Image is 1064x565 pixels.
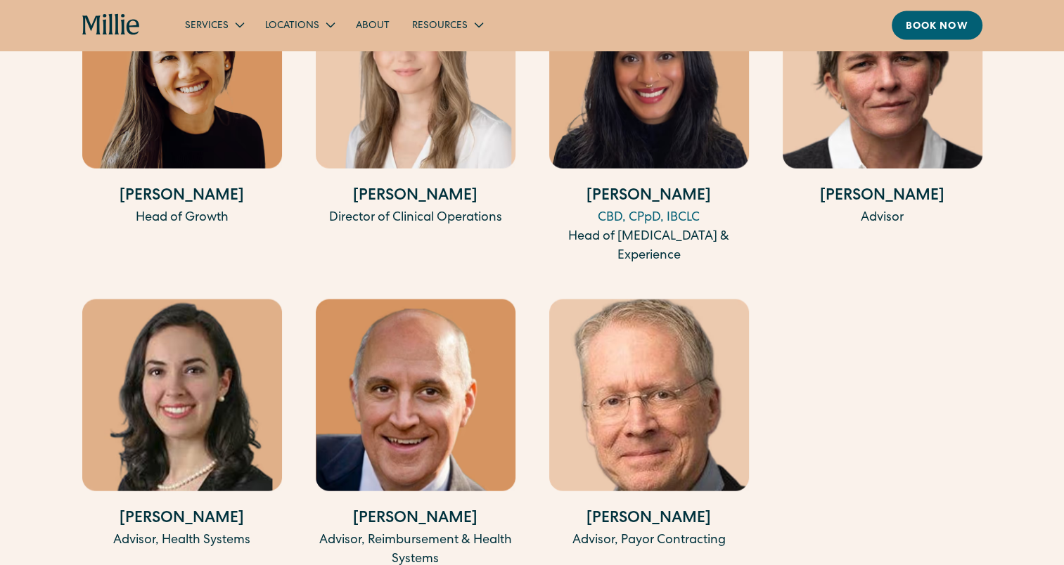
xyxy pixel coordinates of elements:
[316,209,515,228] div: Director of Clinical Operations
[174,13,254,37] div: Services
[82,531,282,550] div: Advisor, Health Systems
[892,11,982,40] a: Book now
[82,14,141,37] a: home
[549,228,749,266] div: Head of [MEDICAL_DATA] & Experience
[185,19,229,34] div: Services
[549,209,749,228] div: CBD, CPpD, IBCLC
[345,13,401,37] a: About
[783,186,982,209] h4: [PERSON_NAME]
[82,186,282,209] h4: [PERSON_NAME]
[412,19,468,34] div: Resources
[316,186,515,209] h4: [PERSON_NAME]
[82,209,282,228] div: Head of Growth
[783,209,982,228] div: Advisor
[254,13,345,37] div: Locations
[906,20,968,34] div: Book now
[549,186,749,209] h4: [PERSON_NAME]
[401,13,493,37] div: Resources
[82,508,282,531] h4: [PERSON_NAME]
[316,508,515,531] h4: [PERSON_NAME]
[549,508,749,531] h4: [PERSON_NAME]
[265,19,319,34] div: Locations
[549,531,749,550] div: Advisor, Payor Contracting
